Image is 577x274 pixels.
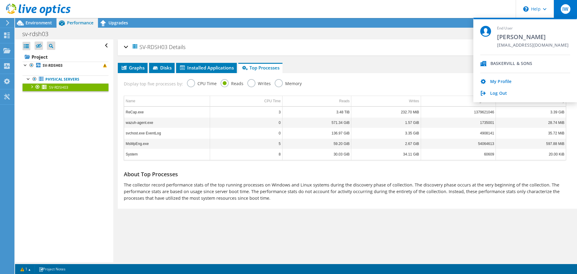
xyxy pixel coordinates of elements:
[247,79,271,87] label: Writes
[421,96,496,106] td: Page Faults Column
[152,65,172,71] span: Disks
[351,96,421,106] td: Writes Column
[26,20,52,26] span: Environment
[264,97,281,105] div: CPU Time
[497,26,569,31] span: End User
[421,149,496,159] td: Column Page Faults, Value 60609
[132,43,167,50] span: SV-RDSH03
[409,97,419,105] div: Writes
[20,31,58,37] h1: sv-rdsh03
[124,117,210,128] td: Column Name, Value wazuh-agent.exe
[351,138,421,149] td: Column Writes, Value 2.67 GiB
[282,128,351,138] td: Column Reads, Value 136.97 GiB
[124,96,566,160] div: Data grid
[490,79,511,85] a: My Profile
[108,20,128,26] span: Upgrades
[23,52,108,62] a: Project
[121,65,145,71] span: Graphs
[496,117,566,128] td: Column Memory, Value 28.74 MiB
[241,65,279,71] span: Top Processes
[490,91,507,97] a: Log Out
[339,97,350,105] div: Reads
[169,43,185,51] span: Details
[210,117,282,128] td: Column CPU Time, Value 0
[187,79,217,87] label: CPU Time
[179,65,234,71] span: Installed Applications
[351,117,421,128] td: Column Writes, Value 1.57 GiB
[497,43,569,48] span: [EMAIL_ADDRESS][DOMAIN_NAME]
[124,96,210,106] td: Name Column
[124,171,566,177] h2: About Top Processes
[210,138,282,149] td: Column CPU Time, Value 5
[282,96,351,106] td: Reads Column
[35,265,70,273] a: Project Notes
[210,107,282,117] td: Column CPU Time, Value 3
[23,62,108,69] a: SV-RDSH03
[67,20,93,26] span: Performance
[275,79,302,87] label: Memory
[23,83,108,91] a: SV-RDSH03
[282,138,351,149] td: Column Reads, Value 59.20 GiB
[496,149,566,159] td: Column Memory, Value 20.00 KiB
[124,182,566,202] p: The collector record performance stats of the top running processes on Windows and Linux systems ...
[124,128,210,138] td: Column Name, Value svchost.exe EventLog
[210,149,282,159] td: Column CPU Time, Value 8
[490,61,532,67] div: BASKERVILL & SONS
[43,63,63,68] b: SV-RDSH03
[16,265,35,273] a: 1
[23,75,108,83] a: Physical Servers
[124,138,210,149] td: Column Name, Value MsMpEng.exe
[421,107,496,117] td: Column Page Faults, Value 1379621046
[282,117,351,128] td: Column Reads, Value 571.34 GiB
[49,85,68,90] span: SV-RDSH03
[210,96,282,106] td: CPU Time Column
[496,128,566,138] td: Column Memory, Value 35.72 MiB
[351,128,421,138] td: Column Writes, Value 3.35 GiB
[124,149,210,159] td: Column Name, Value System
[496,107,566,117] td: Column Memory, Value 3.39 GiB
[210,128,282,138] td: Column CPU Time, Value 0
[221,79,243,87] label: Reads
[421,117,496,128] td: Column Page Faults, Value 1735001
[421,128,496,138] td: Column Page Faults, Value 4908141
[282,107,351,117] td: Column Reads, Value 3.48 TiB
[351,149,421,159] td: Column Writes, Value 34.11 GiB
[497,33,569,41] span: [PERSON_NAME]
[421,138,496,149] td: Column Page Faults, Value 54064613
[126,97,135,105] div: Name
[523,6,529,12] svg: \n
[124,107,210,117] td: Column Name, Value ReCap.exe
[496,138,566,149] td: Column Memory, Value 597.88 MiB
[561,4,570,14] span: IW
[282,149,351,159] td: Column Reads, Value 30.03 GiB
[124,81,183,87] span: Display top five processes by:
[351,107,421,117] td: Column Writes, Value 232.70 MiB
